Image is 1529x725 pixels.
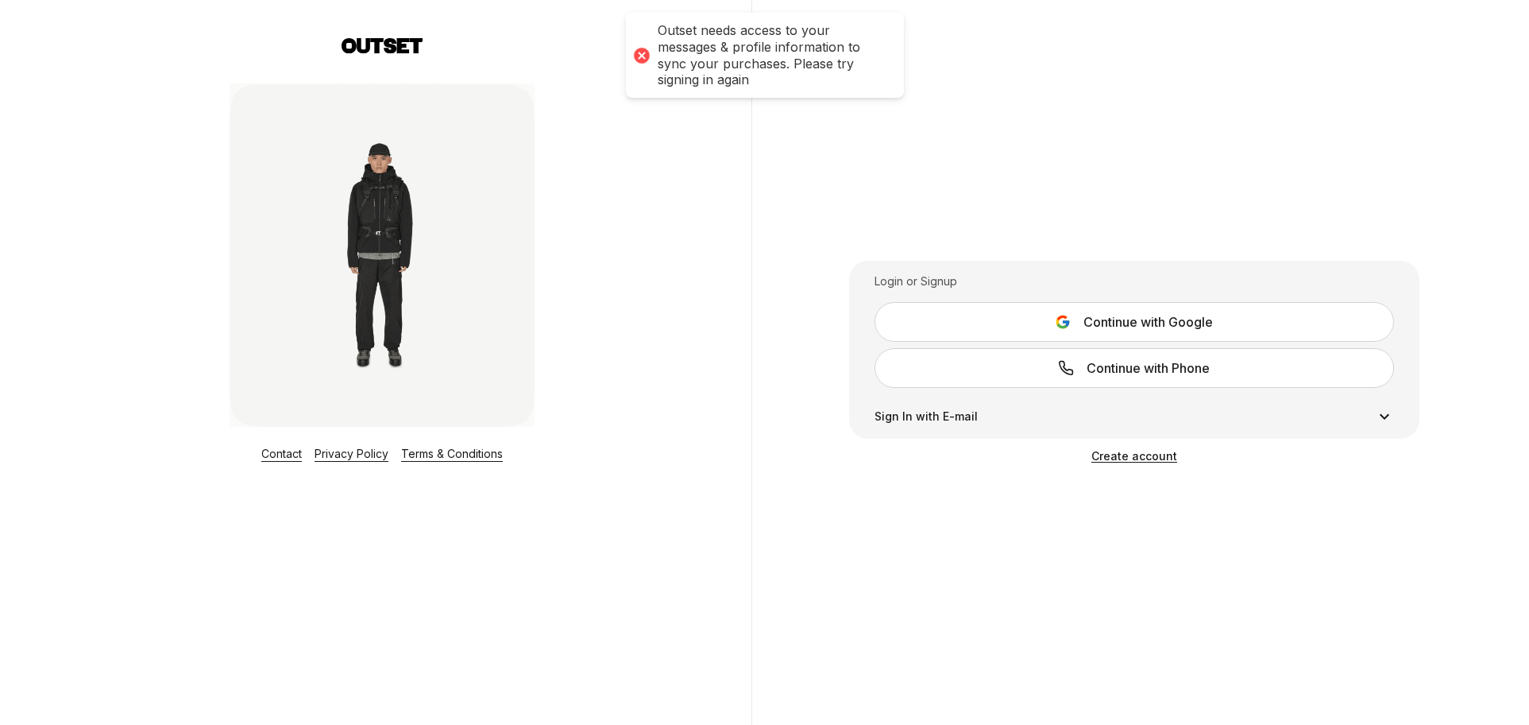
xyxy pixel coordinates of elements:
[1083,312,1213,331] span: Continue with Google
[315,447,388,460] a: Privacy Policy
[875,302,1394,342] button: Continue with Google
[875,409,978,425] span: Sign In with E-mail
[875,273,1394,289] div: Login or Signup
[230,83,535,427] img: Login Layout Image
[261,447,302,460] a: Contact
[1091,449,1177,463] a: Create account
[875,348,1394,388] a: Continue with Phone
[875,407,1394,426] button: Sign In with E-mail
[1087,359,1210,378] span: Continue with Phone
[658,22,888,88] div: Outset needs access to your messages & profile information to sync your purchases. Please try sig...
[401,447,503,460] a: Terms & Conditions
